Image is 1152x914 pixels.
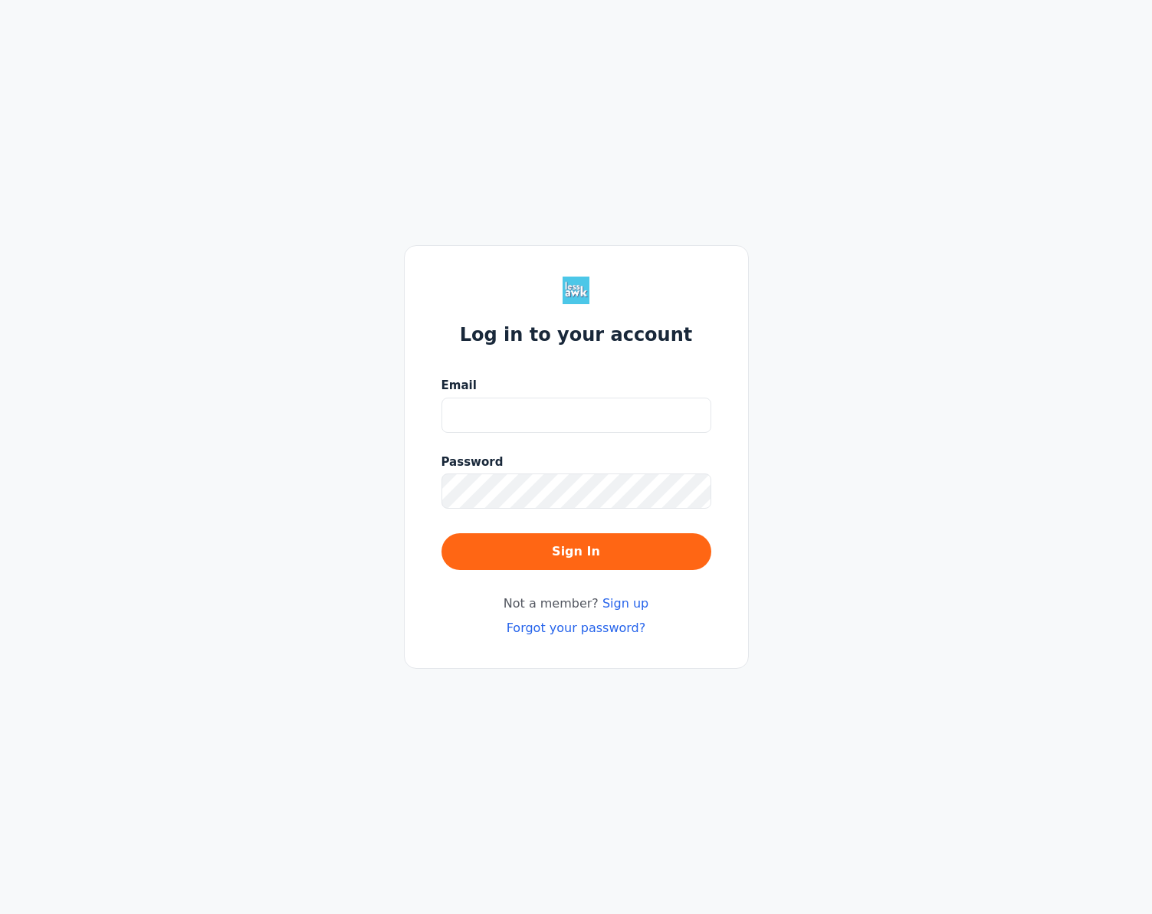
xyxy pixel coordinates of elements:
[602,596,648,611] a: Sign up
[441,454,504,471] span: Password
[504,595,648,613] span: Not a member?
[563,277,590,304] img: Less Awkward Hub
[460,323,693,347] h1: Log in to your account
[441,377,477,395] span: Email
[441,533,711,570] button: Sign In
[507,621,646,635] a: Forgot your password?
